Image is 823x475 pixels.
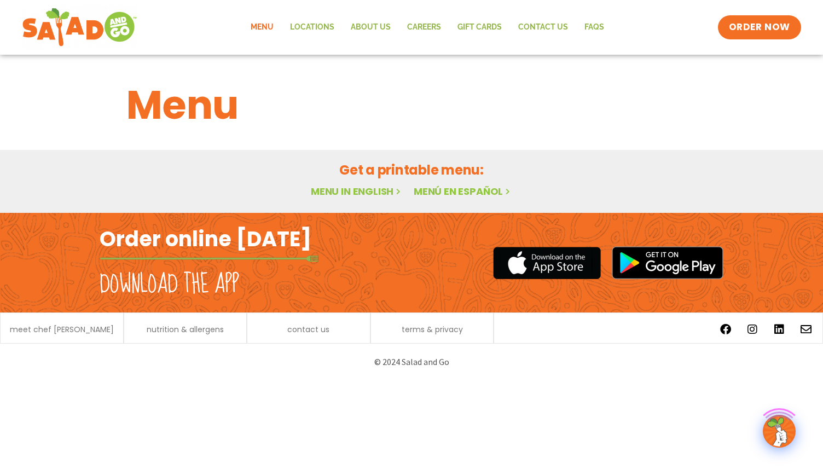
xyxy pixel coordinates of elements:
[729,21,790,34] span: ORDER NOW
[126,76,697,135] h1: Menu
[287,326,329,333] a: contact us
[100,269,239,300] h2: Download the app
[242,15,612,40] nav: Menu
[510,15,576,40] a: Contact Us
[147,326,224,333] a: nutrition & allergens
[100,256,318,262] img: fork
[399,15,449,40] a: Careers
[493,245,601,281] img: appstore
[343,15,399,40] a: About Us
[576,15,612,40] a: FAQs
[402,326,463,333] a: terms & privacy
[718,15,801,39] a: ORDER NOW
[612,246,723,279] img: google_play
[414,184,512,198] a: Menú en español
[126,160,697,179] h2: Get a printable menu:
[22,5,137,49] img: new-SAG-logo-768×292
[449,15,510,40] a: GIFT CARDS
[242,15,282,40] a: Menu
[100,225,311,252] h2: Order online [DATE]
[10,326,114,333] a: meet chef [PERSON_NAME]
[282,15,343,40] a: Locations
[311,184,403,198] a: Menu in English
[105,355,718,369] p: © 2024 Salad and Go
